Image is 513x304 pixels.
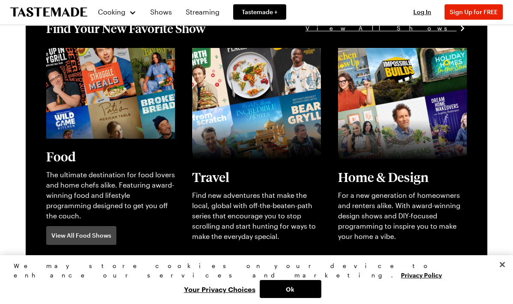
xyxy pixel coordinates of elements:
button: Your Privacy Choices [180,280,260,298]
a: View full content for [object Object] [338,49,455,57]
button: Cooking [98,2,136,22]
span: View All Shows [305,24,457,33]
a: More information about your privacy, opens in a new tab [401,271,442,279]
button: Sign Up for FREE [445,4,503,20]
button: Log In [405,8,439,16]
span: Log In [413,8,431,15]
a: View All Shows [305,24,467,33]
span: Sign Up for FREE [450,8,498,15]
span: Cooking [98,8,125,16]
a: View full content for [object Object] [192,49,309,57]
div: We may store cookies on your device to enhance our services and marketing. [14,261,492,280]
div: Privacy [14,261,492,298]
button: Ok [260,280,321,298]
a: Tastemade + [233,4,286,20]
h1: Find Your New Favorite Show [46,21,205,36]
span: Tastemade + [242,8,278,16]
a: To Tastemade Home Page [10,7,87,17]
a: View full content for [object Object] [46,49,163,57]
button: Close [493,255,512,274]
